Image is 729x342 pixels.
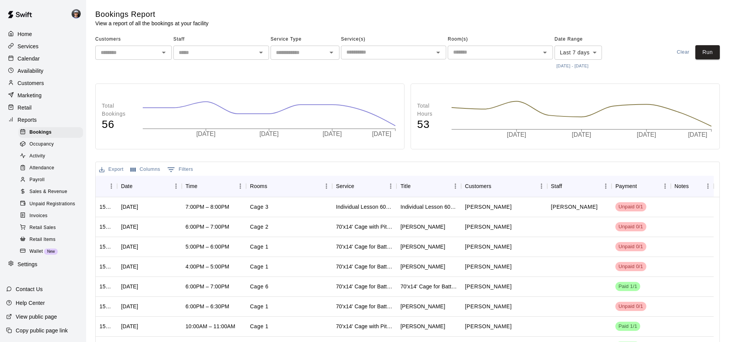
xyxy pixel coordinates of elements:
[250,322,269,331] p: Cage 1
[615,262,646,271] div: Has not paid: Paul Ouellette
[321,180,332,192] button: Menu
[99,283,113,290] div: 1519375
[450,180,461,192] button: Menu
[433,47,444,58] button: Open
[600,180,612,192] button: Menu
[196,131,215,137] tspan: [DATE]
[6,90,80,101] div: Marketing
[102,118,135,131] h4: 56
[18,162,86,174] a: Attendance
[18,116,37,124] p: Reports
[554,33,602,46] span: Date Range
[6,65,80,77] a: Availability
[18,126,86,138] a: Bookings
[165,164,195,176] button: Show filters
[671,45,695,59] button: Clear
[18,210,86,222] a: Invoices
[547,175,612,197] div: Staff
[18,30,32,38] p: Home
[465,243,512,251] p: Paul Ouellette
[197,181,208,191] button: Sort
[675,175,689,197] div: Notes
[551,203,598,211] p: Mason Edwards
[615,202,646,211] div: Has not paid: Carter Phillips
[18,104,32,111] p: Retail
[250,283,269,291] p: Cage 6
[6,53,80,64] div: Calendar
[615,243,646,250] span: Unpaid 0/1
[689,181,700,191] button: Sort
[99,303,113,310] div: 1515170
[540,47,550,58] button: Open
[99,223,113,231] div: 1522022
[400,175,411,197] div: Title
[400,322,445,330] div: Troy Brummund
[336,283,393,290] div: 70'x14' Cage for Batting/Fielding
[121,203,138,211] div: Wed, Oct 15, 2025
[572,131,591,138] tspan: [DATE]
[18,92,42,99] p: Marketing
[186,175,197,197] div: Time
[158,47,169,58] button: Open
[250,223,269,231] p: Cage 2
[70,6,86,21] div: Mason Edwards
[271,33,339,46] span: Service Type
[400,223,445,231] div: Paul Ouellette
[18,199,83,209] div: Unpaid Registrations
[702,180,714,192] button: Menu
[18,211,83,221] div: Invoices
[336,223,393,231] div: 70'x14' Cage with Pitching Mound
[29,248,43,255] span: Wallet
[373,131,392,137] tspan: [DATE]
[16,285,43,293] p: Contact Us
[465,283,512,291] p: David Snodgrass
[615,175,637,197] div: Payment
[336,243,393,250] div: 70'x14' Cage for Batting/Fielding
[6,114,80,126] a: Reports
[250,175,267,197] div: Rooms
[323,131,342,137] tspan: [DATE]
[336,322,393,330] div: 70'x14' Cage with Pitching Mound
[554,61,590,71] button: [DATE] - [DATE]
[121,223,138,231] div: Tue, Oct 14, 2025
[18,234,83,245] div: Retail Items
[417,118,444,131] h4: 53
[461,175,547,197] div: Customers
[18,55,40,62] p: Calendar
[6,102,80,113] div: Retail
[95,9,209,20] h5: Bookings Report
[332,175,397,197] div: Service
[18,186,86,198] a: Sales & Revenue
[615,323,640,330] span: Paid 1/1
[99,203,113,211] div: 1522255
[615,263,646,270] span: Unpaid 0/1
[121,322,138,330] div: Sat, Oct 11, 2025
[29,212,47,220] span: Invoices
[336,175,354,197] div: Service
[29,176,44,184] span: Payroll
[6,28,80,40] a: Home
[18,198,86,210] a: Unpaid Registrations
[341,33,446,46] span: Service(s)
[250,303,269,311] p: Cage 1
[411,181,421,191] button: Sort
[121,283,138,290] div: Mon, Oct 13, 2025
[336,203,393,211] div: Individual Lesson 60 min
[186,263,229,270] div: 4:00PM – 5:00PM
[659,180,671,192] button: Menu
[6,41,80,52] div: Services
[18,223,83,233] div: Retail Sales
[465,203,512,211] p: Carter Phillips
[6,259,80,270] a: Settings
[99,243,113,250] div: 1522016
[465,263,512,271] p: Paul Ouellette
[417,102,444,118] p: Total Hours
[554,46,602,60] div: Last 7 days
[18,79,44,87] p: Customers
[29,200,75,208] span: Unpaid Registrations
[29,141,54,148] span: Occupancy
[507,131,526,138] tspan: [DATE]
